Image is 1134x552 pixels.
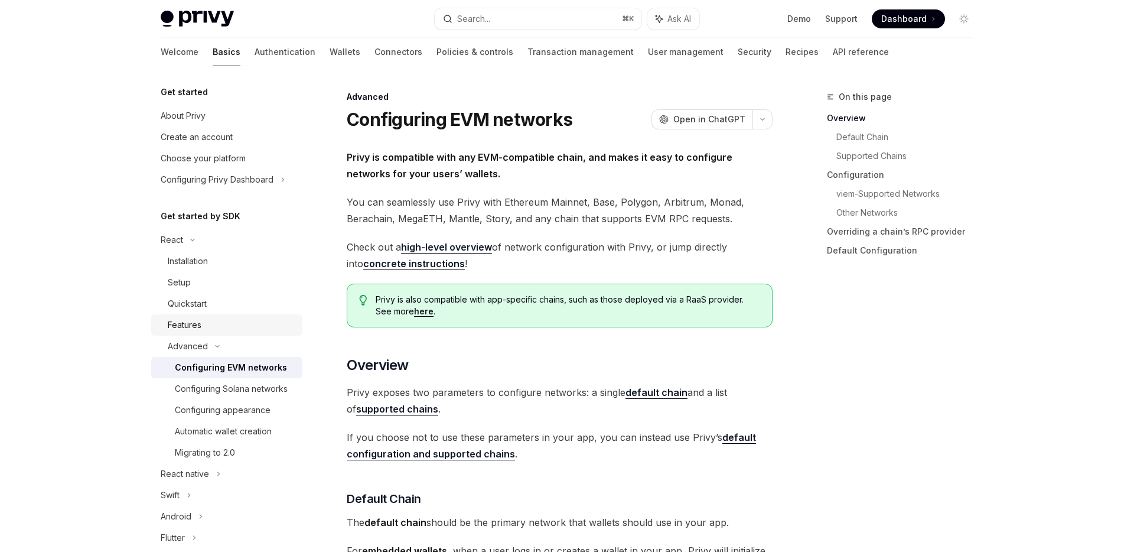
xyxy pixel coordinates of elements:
a: here [414,306,434,317]
a: Configuration [827,165,983,184]
div: Advanced [168,339,208,353]
div: Choose your platform [161,151,246,165]
h5: Get started by SDK [161,209,240,223]
span: The should be the primary network that wallets should use in your app. [347,514,773,531]
a: Supported Chains [836,147,983,165]
a: Installation [151,251,302,272]
div: Advanced [347,91,773,103]
a: About Privy [151,105,302,126]
a: Configuring EVM networks [151,357,302,378]
a: Default Configuration [827,241,983,260]
strong: default chain [625,387,687,398]
span: Overview [347,356,408,375]
span: Open in ChatGPT [673,113,745,125]
span: Default Chain [347,491,421,507]
span: Privy is also compatible with app-specific chains, such as those deployed via a RaaS provider. Se... [376,294,760,317]
a: high-level overview [401,241,492,254]
a: Automatic wallet creation [151,421,302,442]
div: Create an account [161,130,233,144]
a: Dashboard [872,9,945,28]
button: Open in ChatGPT [651,109,752,129]
h5: Get started [161,85,208,99]
span: If you choose not to use these parameters in your app, you can instead use Privy’s . [347,429,773,462]
a: Support [825,13,858,25]
a: API reference [833,38,889,66]
a: Default Chain [836,128,983,147]
a: Basics [213,38,240,66]
a: Demo [787,13,811,25]
a: Features [151,314,302,336]
a: default chain [625,387,687,399]
a: Recipes [786,38,819,66]
div: Search... [457,12,490,26]
a: Security [738,38,771,66]
a: supported chains [356,403,438,415]
div: Automatic wallet creation [175,424,272,439]
strong: default chain [364,517,426,528]
span: Check out a of network configuration with Privy, or jump directly into ! [347,239,773,272]
div: Quickstart [168,297,207,311]
div: About Privy [161,109,206,123]
div: Swift [161,488,180,502]
a: Choose your platform [151,148,302,169]
a: Connectors [374,38,422,66]
strong: Privy is compatible with any EVM-compatible chain, and makes it easy to configure networks for yo... [347,151,732,180]
a: Welcome [161,38,198,66]
a: Setup [151,272,302,293]
a: Wallets [330,38,360,66]
a: Configuring appearance [151,400,302,421]
span: Ask AI [667,13,691,25]
span: On this page [839,90,892,104]
a: User management [648,38,724,66]
a: Quickstart [151,293,302,314]
span: Dashboard [881,13,927,25]
a: Create an account [151,126,302,148]
a: Overview [827,109,983,128]
a: Policies & controls [436,38,513,66]
button: Toggle dark mode [954,9,973,28]
div: Setup [168,275,191,290]
div: Flutter [161,531,185,545]
div: Android [161,509,191,524]
button: Ask AI [647,8,699,30]
span: You can seamlessly use Privy with Ethereum Mainnet, Base, Polygon, Arbitrum, Monad, Berachain, Me... [347,194,773,227]
div: React native [161,467,209,481]
a: concrete instructions [363,258,465,270]
div: Installation [168,254,208,268]
span: Privy exposes two parameters to configure networks: a single and a list of . [347,384,773,417]
div: Migrating to 2.0 [175,446,235,460]
a: Migrating to 2.0 [151,442,302,463]
div: Configuring Privy Dashboard [161,173,273,187]
h1: Configuring EVM networks [347,109,572,130]
a: Configuring Solana networks [151,378,302,400]
div: Features [168,318,201,332]
a: viem-Supported Networks [836,184,983,203]
a: Transaction management [527,38,634,66]
div: Configuring Solana networks [175,382,288,396]
a: Authentication [255,38,315,66]
a: Other Networks [836,203,983,222]
span: ⌘ K [622,14,634,24]
a: Overriding a chain’s RPC provider [827,222,983,241]
div: Configuring appearance [175,403,271,417]
div: Configuring EVM networks [175,361,287,375]
div: React [161,233,183,247]
button: Search...⌘K [435,8,641,30]
svg: Tip [359,295,367,306]
img: light logo [161,11,234,27]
